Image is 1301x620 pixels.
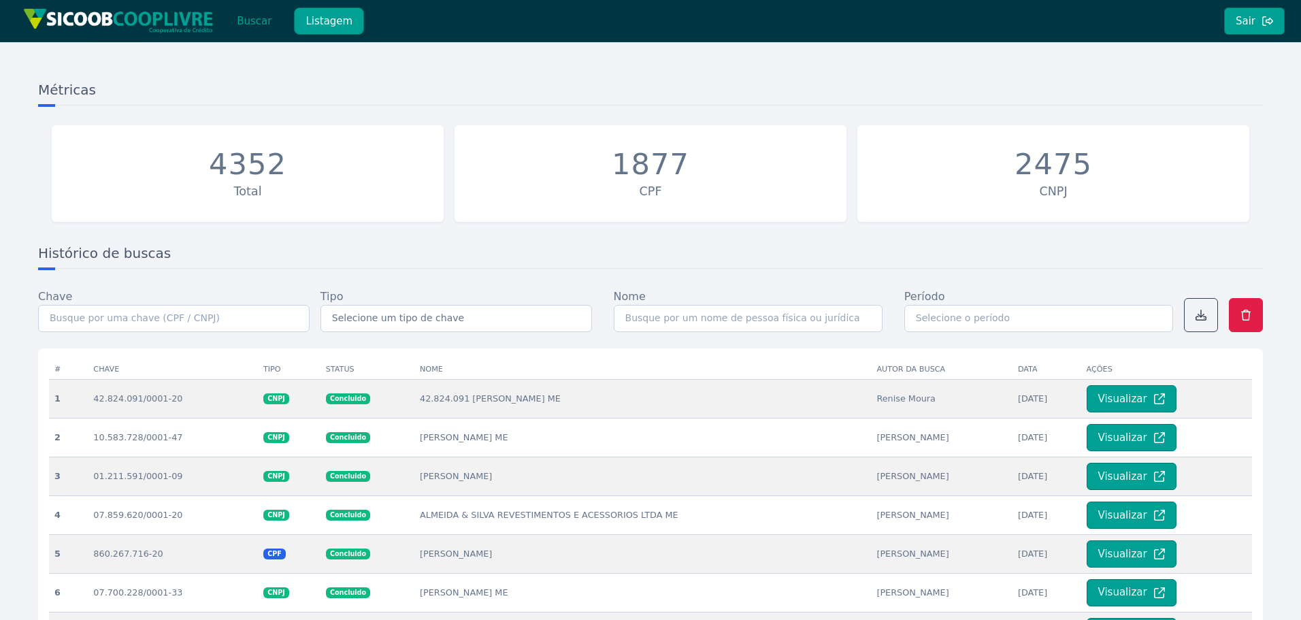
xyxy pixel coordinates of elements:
th: 1 [49,379,88,418]
input: Busque por um nome de pessoa física ou jurídica [614,305,883,332]
td: 42.824.091/0001-20 [88,379,258,418]
th: Ações [1081,359,1253,380]
div: Total [59,182,437,200]
td: [DATE] [1012,495,1081,534]
th: Nome [414,359,871,380]
span: Concluido [326,471,370,482]
label: Nome [614,289,646,305]
button: Visualizar [1087,579,1176,606]
button: Visualizar [1087,424,1176,451]
div: CNPJ [864,182,1242,200]
span: CNPJ [263,587,289,598]
span: Concluido [326,549,370,559]
td: [PERSON_NAME] [414,534,871,573]
th: 2 [49,418,88,457]
h3: Histórico de buscas [38,244,1263,269]
button: Visualizar [1087,502,1176,529]
input: Selecione o período [904,305,1173,332]
th: Status [320,359,414,380]
th: 3 [49,457,88,495]
td: 01.211.591/0001-09 [88,457,258,495]
th: 6 [49,573,88,612]
label: Chave [38,289,72,305]
span: CNPJ [263,510,289,521]
span: CNPJ [263,393,289,404]
h3: Métricas [38,80,1263,105]
th: 4 [49,495,88,534]
img: img/sicoob_cooplivre.png [23,8,214,33]
label: Período [904,289,945,305]
td: Renise Moura [871,379,1012,418]
span: CNPJ [263,432,289,443]
td: [PERSON_NAME] [414,457,871,495]
label: Tipo [320,289,344,305]
td: [DATE] [1012,573,1081,612]
span: Concluido [326,393,370,404]
button: Buscar [225,7,283,35]
td: [DATE] [1012,379,1081,418]
th: Tipo [258,359,320,380]
td: [PERSON_NAME] ME [414,573,871,612]
td: 10.583.728/0001-47 [88,418,258,457]
span: Concluido [326,510,370,521]
td: 07.700.228/0001-33 [88,573,258,612]
td: [PERSON_NAME] [871,573,1012,612]
th: Chave [88,359,258,380]
td: ALMEIDA & SILVA REVESTIMENTOS E ACESSORIOS LTDA ME [414,495,871,534]
th: Autor da busca [871,359,1012,380]
button: Listagem [294,7,364,35]
div: CPF [461,182,840,200]
td: [DATE] [1012,534,1081,573]
td: [PERSON_NAME] [871,534,1012,573]
button: Sair [1224,7,1285,35]
button: Visualizar [1087,540,1176,568]
td: [DATE] [1012,418,1081,457]
td: [PERSON_NAME] [871,495,1012,534]
div: 1877 [612,147,689,182]
th: 5 [49,534,88,573]
div: 2475 [1015,147,1092,182]
div: 4352 [209,147,286,182]
th: Data [1012,359,1081,380]
span: Concluido [326,587,370,598]
button: Visualizar [1087,385,1176,412]
td: 860.267.716-20 [88,534,258,573]
input: Busque por uma chave (CPF / CNPJ) [38,305,310,332]
td: [PERSON_NAME] [871,418,1012,457]
th: # [49,359,88,380]
td: [PERSON_NAME] ME [414,418,871,457]
td: [PERSON_NAME] [871,457,1012,495]
td: 42.824.091 [PERSON_NAME] ME [414,379,871,418]
td: [DATE] [1012,457,1081,495]
button: Visualizar [1087,463,1176,490]
td: 07.859.620/0001-20 [88,495,258,534]
span: Concluido [326,432,370,443]
span: CNPJ [263,471,289,482]
span: CPF [263,549,286,559]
